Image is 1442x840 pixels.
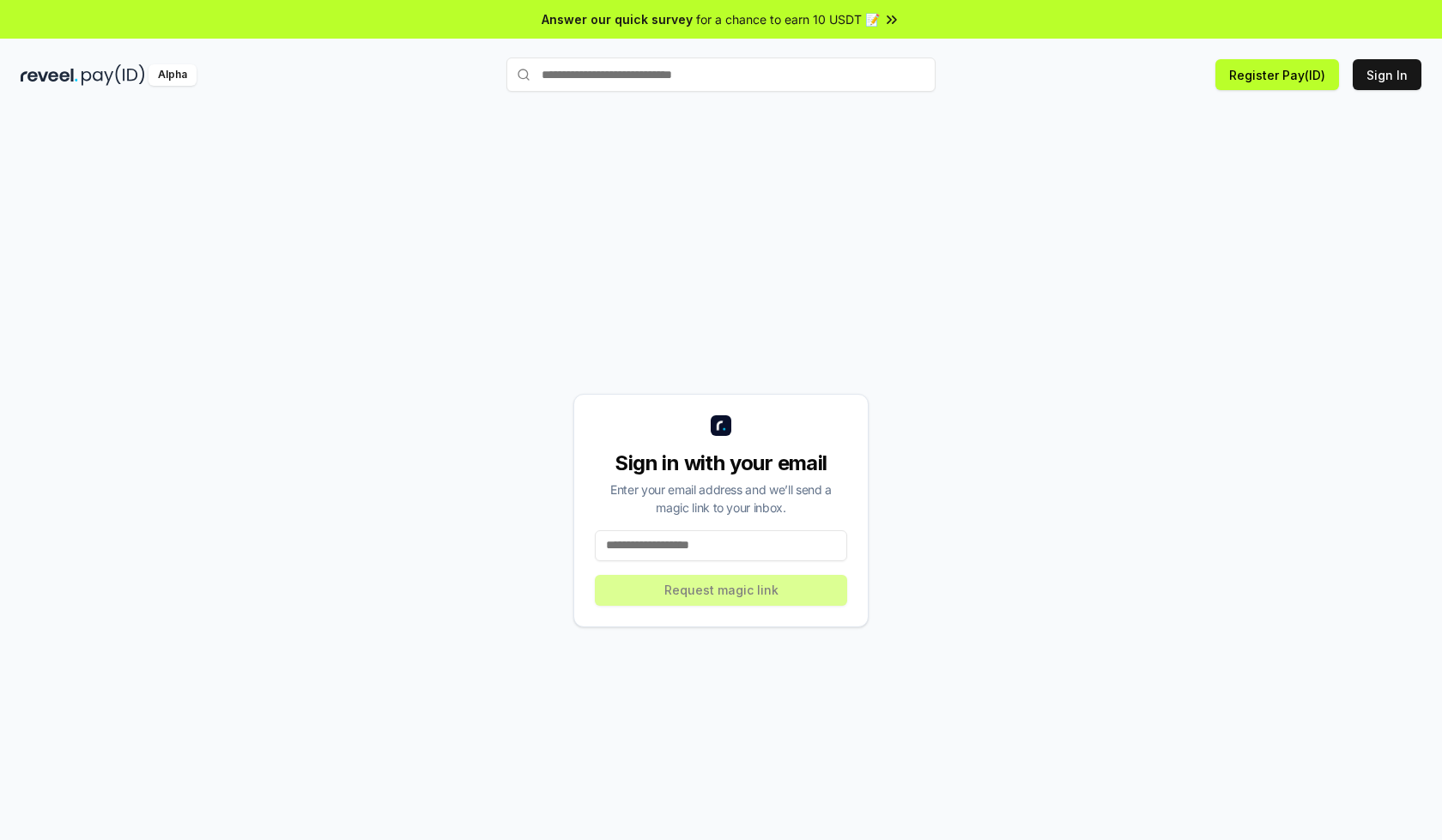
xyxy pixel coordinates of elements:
img: logo_small [711,415,731,436]
img: pay_id [82,64,145,86]
div: Sign in with your email [595,450,847,477]
button: Sign In [1353,59,1421,90]
button: Register Pay(ID) [1215,59,1339,90]
div: Enter your email address and we’ll send a magic link to your inbox. [595,480,847,517]
span: for a chance to earn 10 USDT 📝 [696,10,880,28]
span: Answer our quick survey [542,10,693,28]
div: Alpha [148,64,197,86]
img: reveel_dark [21,64,78,86]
